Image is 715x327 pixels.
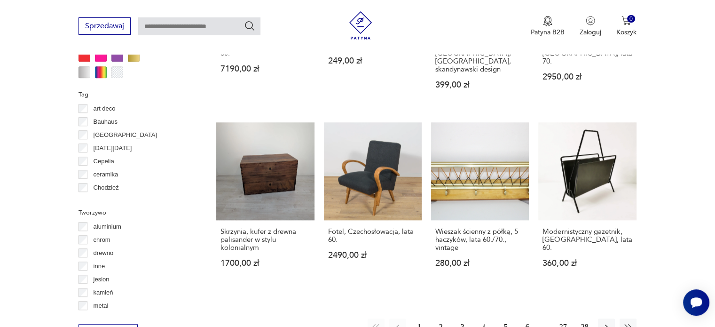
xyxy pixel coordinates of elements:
p: Chodzież [94,183,119,193]
p: chrom [94,235,110,245]
a: Sprzedawaj [79,24,131,30]
p: 1700,00 zł [220,259,310,267]
p: palisander [94,314,122,324]
p: aluminium [94,222,121,232]
h3: Wieszak ścienny z półką, 5 haczyków, lata 60./70., vintage [435,228,525,252]
p: Koszyk [616,28,636,37]
p: Tworzywo [79,207,194,218]
a: Fotel, Czechosłowacja, lata 60.Fotel, Czechosłowacja, lata 60.2490,00 zł [324,122,422,286]
p: metal [94,301,109,311]
p: drewno [94,248,114,258]
img: Ikona koszyka [621,16,631,25]
p: jesion [94,274,110,285]
img: Patyna - sklep z meblami i dekoracjami vintage [346,11,375,40]
p: [GEOGRAPHIC_DATA] [94,130,157,140]
button: Patyna B2B [531,16,565,37]
p: Patyna B2B [531,28,565,37]
h3: Fotel, Czechosłowacja, lata 60. [328,228,417,244]
p: Ćmielów [94,196,117,206]
p: Bauhaus [94,117,118,127]
h3: Skrzynia, kufer z drewna palisander w stylu kolonialnym [220,228,310,252]
button: Sprzedawaj [79,17,131,35]
p: 2950,00 zł [542,73,632,81]
p: 399,00 zł [435,81,525,89]
h3: KLĘKOSIAD norweski, klęcznik, [PERSON_NAME], [GEOGRAPHIC_DATA], [GEOGRAPHIC_DATA], skandynawski d... [435,33,525,73]
p: art deco [94,104,116,114]
h3: Wolnostojący wieszak na ubrania Rosconi, [GEOGRAPHIC_DATA], lata 70. [542,33,632,65]
p: 7190,00 zł [220,65,310,73]
button: 0Koszyk [616,16,636,37]
img: Ikona medalu [543,16,552,26]
a: Skrzynia, kufer z drewna palisander w stylu kolonialnymSkrzynia, kufer z drewna palisander w styl... [216,122,314,286]
div: 0 [627,15,635,23]
h3: Modernistyczny gazetnik, [GEOGRAPHIC_DATA], lata 60. [542,228,632,252]
a: Wieszak ścienny z półką, 5 haczyków, lata 60./70., vintageWieszak ścienny z półką, 5 haczyków, la... [431,122,529,286]
p: 249,00 zł [328,57,417,65]
p: Zaloguj [580,28,601,37]
p: Tag [79,89,194,100]
p: 2490,00 zł [328,251,417,259]
iframe: Smartsupp widget button [683,289,709,316]
p: [DATE][DATE] [94,143,132,153]
p: ceramika [94,169,118,180]
button: Szukaj [244,20,255,32]
p: kamień [94,287,113,298]
p: 360,00 zł [542,259,632,267]
p: inne [94,261,105,271]
p: 280,00 zł [435,259,525,267]
a: Modernistyczny gazetnik, Niemcy, lata 60.Modernistyczny gazetnik, [GEOGRAPHIC_DATA], lata 60.360,... [538,122,636,286]
img: Ikonka użytkownika [586,16,595,25]
h3: Komoda, [GEOGRAPHIC_DATA], lata 60. [220,33,310,57]
button: Zaloguj [580,16,601,37]
a: Ikona medaluPatyna B2B [531,16,565,37]
p: Cepelia [94,156,114,167]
